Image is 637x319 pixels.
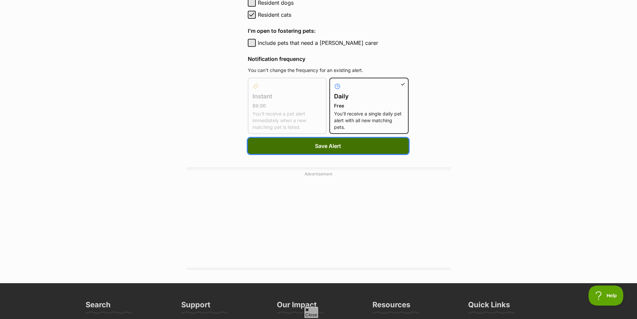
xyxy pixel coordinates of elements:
[252,92,322,101] h4: Instant
[315,142,341,150] span: Save Alert
[258,39,409,47] label: Include pets that need a [PERSON_NAME] carer
[248,27,409,35] h4: I'm open to fostering pets:
[334,110,404,131] p: You’ll receive a single daily pet alert with all new matching pets.
[248,138,409,154] button: Save Alert
[277,300,317,313] h3: Our Impact
[252,102,322,109] p: $9.00
[334,92,404,101] h4: Daily
[304,306,319,318] span: Close
[468,300,510,313] h3: Quick Links
[187,167,451,270] div: Advertisement
[258,11,409,19] label: Resident cats
[248,55,409,63] h4: Notification frequency
[86,300,111,313] h3: Search
[156,179,481,263] iframe: Advertisement
[373,300,410,313] h3: Resources
[181,300,210,313] h3: Support
[334,102,404,109] p: Free
[248,67,409,74] p: You can’t change the frequency for an existing alert.
[589,286,624,306] iframe: Help Scout Beacon - Open
[252,110,322,131] p: You’ll receive a pet alert immediately when a new matching pet is listed.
